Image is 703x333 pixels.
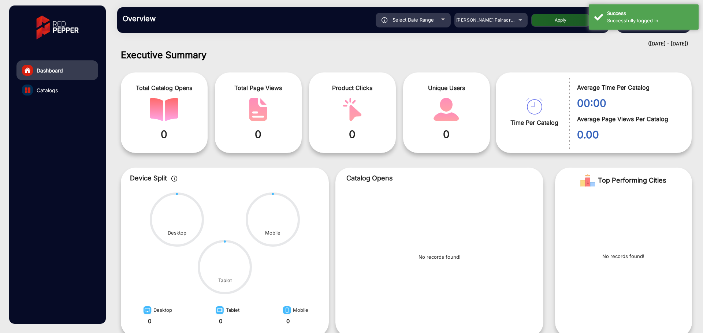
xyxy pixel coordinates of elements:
img: catalog [432,98,461,121]
a: Dashboard [16,60,98,80]
div: Mobile [281,304,308,317]
button: Apply [531,14,590,27]
h3: Overview [123,14,225,23]
span: Average Time Per Catalog [577,83,681,92]
img: home [24,67,31,74]
img: vmg-logo [31,9,84,46]
div: Mobile [265,229,280,237]
p: No records found! [602,253,644,260]
div: ([DATE] - [DATE]) [110,40,688,48]
img: image [141,306,153,317]
strong: 0 [219,318,222,325]
span: 0 [315,127,390,142]
span: Select Date Range [393,17,434,23]
strong: 0 [148,318,151,325]
img: catalog [338,98,367,121]
div: Tablet [218,277,232,284]
span: Unique Users [409,83,484,92]
img: image [213,306,226,317]
h1: Executive Summary [121,49,692,60]
p: No records found! [419,254,461,261]
span: Device Split [130,174,167,182]
div: Success [607,10,693,17]
span: Average Page Views Per Catalog [577,115,681,123]
span: Product Clicks [315,83,390,92]
img: image [281,306,293,317]
span: Dashboard [37,67,63,74]
img: Rank image [580,173,595,188]
img: catalog [526,98,543,115]
img: icon [382,17,388,23]
p: Catalog Opens [346,173,532,183]
img: catalog [150,98,178,121]
div: Desktop [168,229,186,237]
span: Total Catalog Opens [126,83,202,92]
span: 00:00 [577,96,681,111]
img: catalog [25,87,30,93]
span: 0 [409,127,484,142]
span: [PERSON_NAME] Fairacre Farms [456,17,529,23]
span: 0 [220,127,296,142]
div: Desktop [141,304,172,317]
span: Top Performing Cities [598,173,666,188]
span: 0 [126,127,202,142]
span: Total Page Views [220,83,296,92]
a: Catalogs [16,80,98,100]
img: catalog [244,98,272,121]
div: Tablet [213,304,239,317]
div: Successfully logged in [607,17,693,25]
span: Catalogs [37,86,58,94]
span: 0.00 [577,127,681,142]
img: icon [171,176,178,182]
strong: 0 [286,318,290,325]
